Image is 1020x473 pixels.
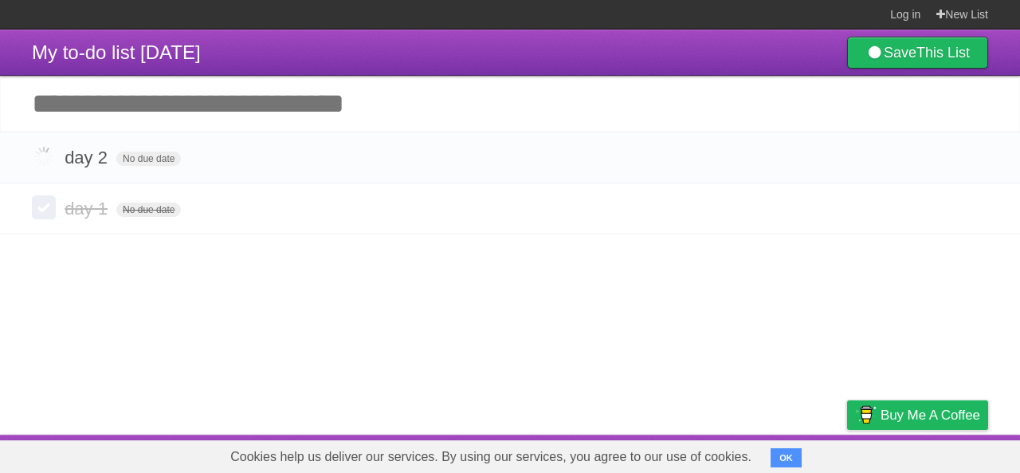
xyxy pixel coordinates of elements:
label: Done [32,144,56,168]
a: Suggest a feature [888,439,988,469]
span: No due date [116,152,181,166]
a: Developers [688,439,752,469]
span: day 2 [65,148,112,168]
span: My to-do list [DATE] [32,41,201,63]
b: This List [916,45,970,61]
a: SaveThis List [847,37,988,69]
label: Done [32,195,56,219]
a: Privacy [826,439,868,469]
span: Cookies help us deliver our services. By using our services, you agree to our use of cookies. [214,441,767,473]
span: day 1 [65,199,112,219]
a: Buy me a coffee [847,400,988,430]
a: About [635,439,669,469]
span: No due date [116,203,181,217]
span: Buy me a coffee [881,401,980,429]
button: OK [771,448,802,467]
img: Buy me a coffee [855,401,877,428]
a: Terms [772,439,807,469]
